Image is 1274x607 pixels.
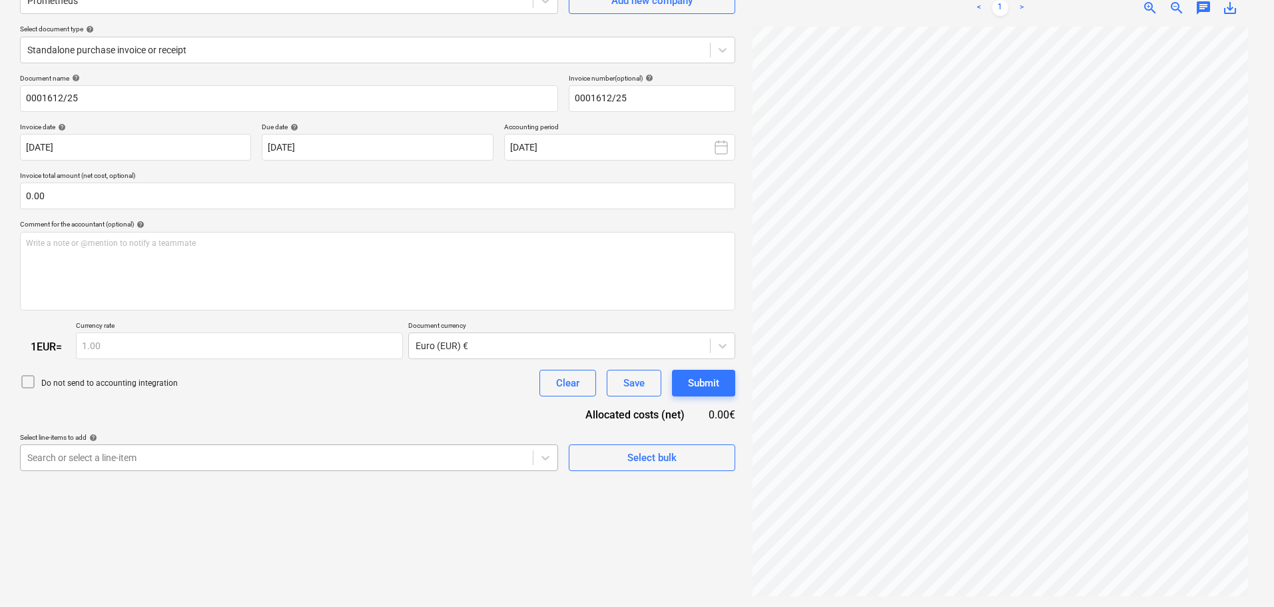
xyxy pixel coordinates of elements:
[20,340,76,353] div: 1 EUR =
[504,134,735,161] button: [DATE]
[408,321,735,332] p: Document currency
[672,370,735,396] button: Submit
[20,123,251,131] div: Invoice date
[55,123,66,131] span: help
[1207,543,1274,607] iframe: Chat Widget
[20,25,735,33] div: Select document type
[20,85,558,112] input: Document name
[83,25,94,33] span: help
[20,134,251,161] input: Invoice date not specified
[20,220,735,229] div: Comment for the accountant (optional)
[688,374,719,392] div: Submit
[262,123,493,131] div: Due date
[87,434,97,442] span: help
[556,374,579,392] div: Clear
[643,74,653,82] span: help
[623,374,645,392] div: Save
[539,370,596,396] button: Clear
[706,407,735,422] div: 0.00€
[20,74,558,83] div: Document name
[627,449,677,466] div: Select bulk
[76,321,403,332] p: Currency rate
[569,85,735,112] input: Invoice number
[262,134,493,161] input: Due date not specified
[562,407,706,422] div: Allocated costs (net)
[20,183,735,209] input: Invoice total amount (net cost, optional)
[20,171,735,183] p: Invoice total amount (net cost, optional)
[607,370,661,396] button: Save
[504,123,735,134] p: Accounting period
[20,433,558,442] div: Select line-items to add
[569,444,735,471] button: Select bulk
[569,74,735,83] div: Invoice number (optional)
[41,378,178,389] p: Do not send to accounting integration
[288,123,298,131] span: help
[69,74,80,82] span: help
[134,221,145,229] span: help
